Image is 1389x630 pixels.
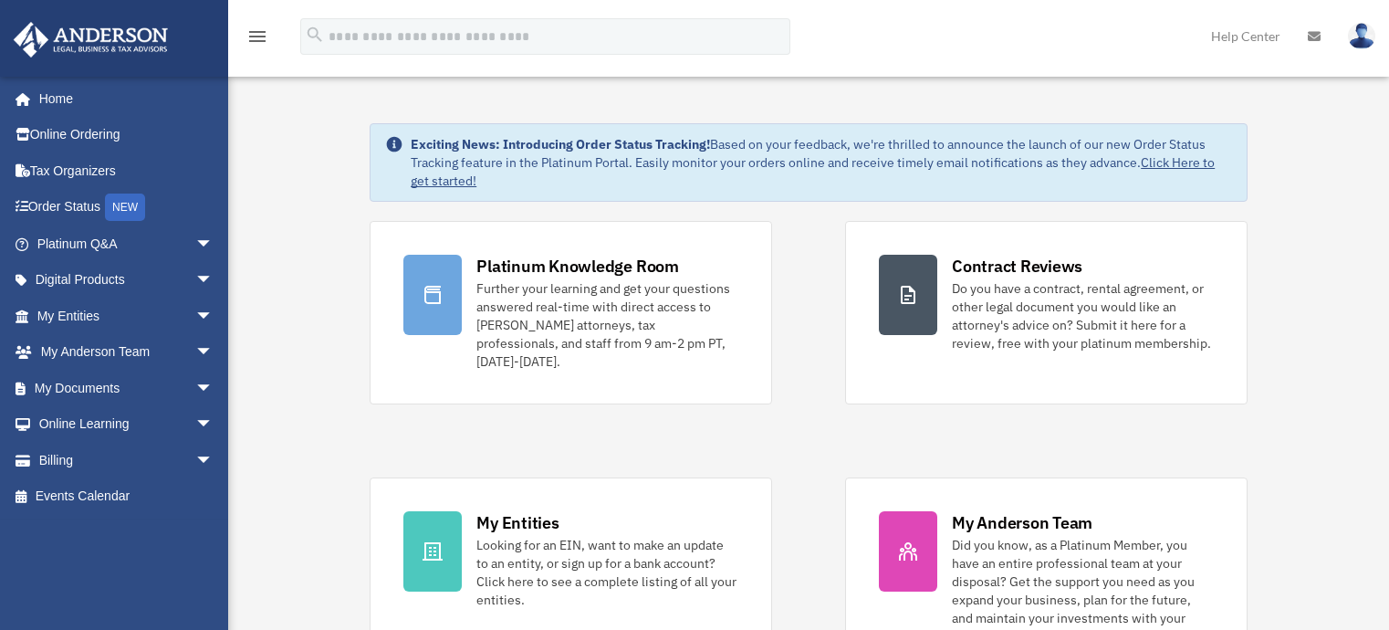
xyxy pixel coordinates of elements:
[105,194,145,221] div: NEW
[411,154,1215,189] a: Click Here to get started!
[13,262,241,299] a: Digital Productsarrow_drop_down
[195,334,232,372] span: arrow_drop_down
[195,370,232,407] span: arrow_drop_down
[13,478,241,515] a: Events Calendar
[13,226,241,262] a: Platinum Q&Aarrow_drop_down
[845,221,1248,404] a: Contract Reviews Do you have a contract, rental agreement, or other legal document you would like...
[952,511,1092,534] div: My Anderson Team
[476,536,738,609] div: Looking for an EIN, want to make an update to an entity, or sign up for a bank account? Click her...
[195,262,232,299] span: arrow_drop_down
[13,334,241,371] a: My Anderson Teamarrow_drop_down
[476,279,738,371] div: Further your learning and get your questions answered real-time with direct access to [PERSON_NAM...
[1348,23,1375,49] img: User Pic
[13,406,241,443] a: Online Learningarrow_drop_down
[476,511,559,534] div: My Entities
[195,298,232,335] span: arrow_drop_down
[13,189,241,226] a: Order StatusNEW
[13,117,241,153] a: Online Ordering
[952,255,1082,278] div: Contract Reviews
[952,279,1214,352] div: Do you have a contract, rental agreement, or other legal document you would like an attorney's ad...
[13,80,232,117] a: Home
[13,442,241,478] a: Billingarrow_drop_down
[13,298,241,334] a: My Entitiesarrow_drop_down
[13,152,241,189] a: Tax Organizers
[411,135,1232,190] div: Based on your feedback, we're thrilled to announce the launch of our new Order Status Tracking fe...
[476,255,679,278] div: Platinum Knowledge Room
[411,136,710,152] strong: Exciting News: Introducing Order Status Tracking!
[370,221,772,404] a: Platinum Knowledge Room Further your learning and get your questions answered real-time with dire...
[195,442,232,479] span: arrow_drop_down
[13,370,241,406] a: My Documentsarrow_drop_down
[195,406,232,444] span: arrow_drop_down
[305,25,325,45] i: search
[8,22,173,58] img: Anderson Advisors Platinum Portal
[195,226,232,263] span: arrow_drop_down
[246,32,268,47] a: menu
[246,26,268,47] i: menu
